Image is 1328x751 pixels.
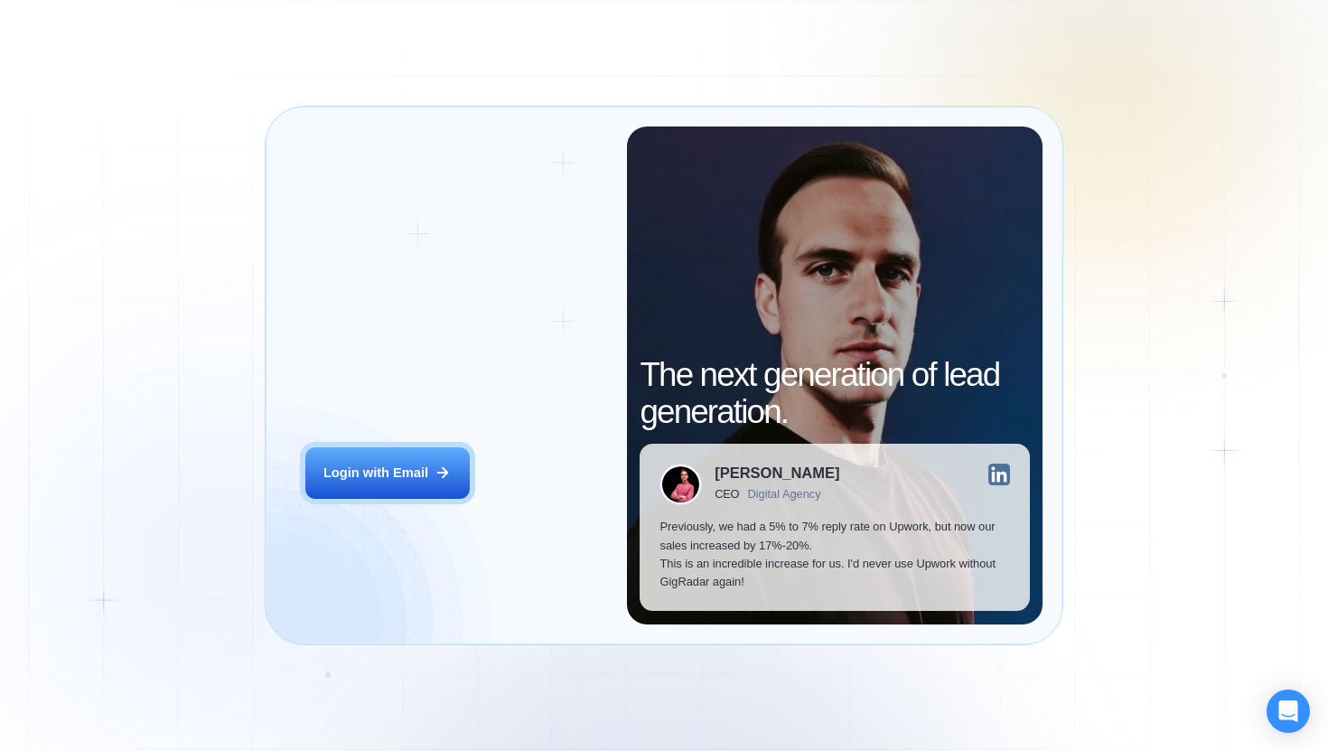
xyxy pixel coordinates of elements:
div: Open Intercom Messenger [1267,690,1310,733]
div: Digital Agency [748,488,821,502]
h2: The next generation of lead generation. [640,357,1029,430]
div: CEO [715,488,739,502]
div: [PERSON_NAME] [715,466,839,482]
div: Login with Email [323,464,428,482]
p: Previously, we had a 5% to 7% reply rate on Upwork, but now our sales increased by 17%-20%. This ... [659,518,1009,591]
button: Login with Email [305,447,470,499]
